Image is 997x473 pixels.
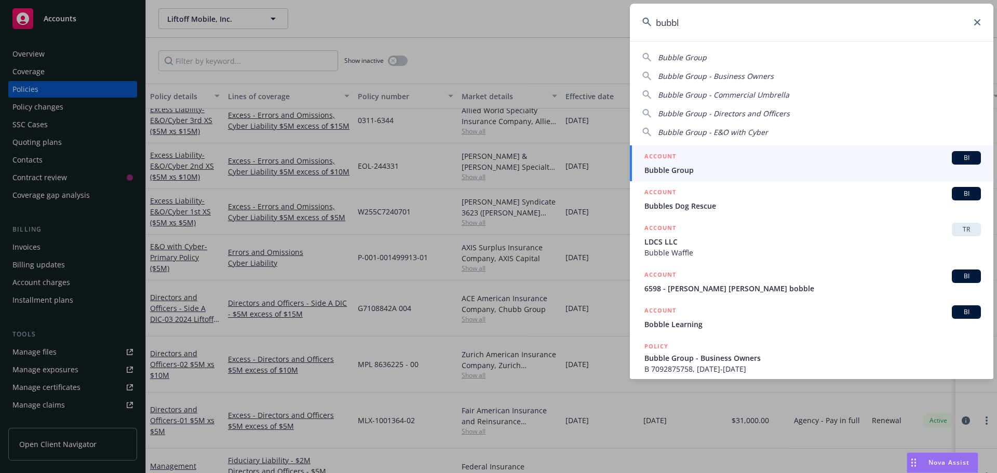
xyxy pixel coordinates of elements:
[630,181,993,217] a: ACCOUNTBIBubbles Dog Rescue
[644,200,981,211] span: Bubbles Dog Rescue
[658,127,768,137] span: Bubble Group - E&O with Cyber
[644,305,676,318] h5: ACCOUNT
[630,335,993,380] a: POLICYBubble Group - Business OwnersB 7092875758, [DATE]-[DATE]
[658,109,790,118] span: Bubble Group - Directors and Officers
[658,71,774,81] span: Bubble Group - Business Owners
[956,272,977,281] span: BI
[907,452,978,473] button: Nova Assist
[644,319,981,330] span: Bobble Learning
[658,52,707,62] span: Bubble Group
[630,300,993,335] a: ACCOUNTBIBobble Learning
[956,225,977,234] span: TR
[956,153,977,163] span: BI
[630,217,993,264] a: ACCOUNTTRLDCS LLCBubble Waffle
[658,90,789,100] span: Bubble Group - Commercial Umbrella
[644,341,668,352] h5: POLICY
[630,4,993,41] input: Search...
[956,189,977,198] span: BI
[644,165,981,175] span: Bubble Group
[644,151,676,164] h5: ACCOUNT
[644,247,981,258] span: Bubble Waffle
[644,283,981,294] span: 6598 - [PERSON_NAME] [PERSON_NAME] bobble
[644,353,981,363] span: Bubble Group - Business Owners
[644,236,981,247] span: LDCS LLC
[630,264,993,300] a: ACCOUNTBI6598 - [PERSON_NAME] [PERSON_NAME] bobble
[644,187,676,199] h5: ACCOUNT
[644,223,676,235] h5: ACCOUNT
[630,145,993,181] a: ACCOUNTBIBubble Group
[644,363,981,374] span: B 7092875758, [DATE]-[DATE]
[644,269,676,282] h5: ACCOUNT
[907,453,920,472] div: Drag to move
[956,307,977,317] span: BI
[928,458,969,467] span: Nova Assist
